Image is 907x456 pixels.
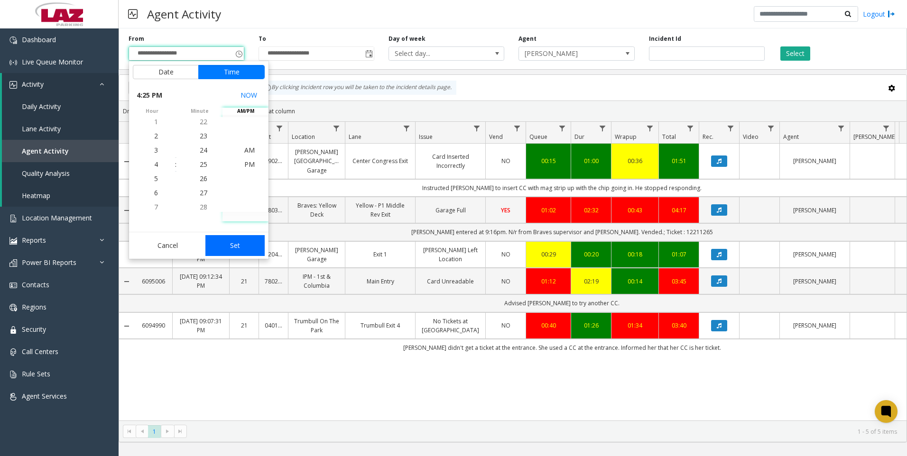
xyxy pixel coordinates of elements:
span: 26 [200,174,207,183]
a: Lot Filter Menu [273,122,286,135]
span: 23 [200,131,207,140]
span: Total [662,133,676,141]
a: Card Unreadable [421,277,480,286]
a: [PERSON_NAME] [786,277,844,286]
label: Agent [518,35,537,43]
span: Call Centers [22,347,58,356]
a: Agent Activity [2,140,119,162]
a: 580348 [265,206,282,215]
a: Card Inserted Incorrectly [421,152,480,170]
a: Main Entry [351,277,409,286]
span: minute [176,108,222,115]
a: [PERSON_NAME] [786,156,844,165]
a: NO [491,277,520,286]
label: To [259,35,266,43]
a: Total Filter Menu [684,122,697,135]
span: 2 [154,131,158,140]
div: 00:20 [577,250,605,259]
a: [PERSON_NAME] Left Location [421,246,480,264]
span: Dur [574,133,584,141]
label: Day of week [389,35,426,43]
span: AM/PM [222,108,268,115]
span: [PERSON_NAME] [853,133,897,141]
div: 01:00 [577,156,605,165]
a: Braves: Yellow Deck [294,201,339,219]
span: 7 [154,202,158,211]
a: Collapse Details [119,207,134,214]
span: [PERSON_NAME] [519,47,611,60]
span: Rule Sets [22,369,50,378]
a: [DATE] 09:12:34 PM [178,272,223,290]
a: 00:18 [617,250,653,259]
kendo-pager-info: 1 - 5 of 5 items [193,428,897,436]
a: IPM - 1st & Columbia [294,272,339,290]
a: Lane Activity [2,118,119,140]
button: Select now [237,87,261,104]
span: Location Management [22,213,92,222]
span: Agent [783,133,799,141]
span: Select day... [389,47,481,60]
span: hour [129,108,175,115]
a: Queue Filter Menu [556,122,569,135]
a: 01:34 [617,321,653,330]
img: 'icon' [9,237,17,245]
a: 620439 [265,250,282,259]
img: 'icon' [9,81,17,89]
img: 'icon' [9,59,17,66]
span: 24 [200,146,207,155]
span: Agent Activity [22,146,69,155]
a: 6094990 [140,321,167,330]
span: Rec. [703,133,713,141]
a: Yellow - P1 Middle Rev Exit [351,201,409,219]
div: Data table [119,122,907,420]
div: Drag a column header and drop it here to group by that column [119,103,907,119]
img: 'icon' [9,259,17,267]
a: 03:40 [665,321,693,330]
div: 00:36 [617,156,653,165]
img: 'icon' [9,215,17,222]
img: pageIcon [128,2,138,26]
a: 01:02 [532,206,565,215]
span: Video [743,133,759,141]
span: Heatmap [22,191,50,200]
span: Toggle popup [233,47,244,60]
a: NO [491,321,520,330]
img: logout [888,9,895,19]
span: NO [501,277,510,285]
a: NO [491,156,520,165]
span: 4:25 PM [137,89,162,102]
a: Garage Full [421,206,480,215]
span: Activity [22,80,44,89]
div: 00:29 [532,250,565,259]
span: Power BI Reports [22,258,76,267]
label: From [129,35,144,43]
div: 03:45 [665,277,693,286]
button: Time tab [198,65,265,79]
a: Dur Filter Menu [596,122,609,135]
label: Incident Id [649,35,681,43]
a: 890202 [265,156,282,165]
a: Parker Filter Menu [880,122,893,135]
span: 28 [200,202,207,211]
span: Reports [22,236,46,245]
span: PM [244,160,255,169]
a: 01:07 [665,250,693,259]
div: : [175,160,176,169]
span: NO [501,250,510,258]
span: Agent Services [22,392,67,401]
a: 040139 [265,321,282,330]
img: 'icon' [9,348,17,356]
span: NO [501,157,510,165]
img: 'icon' [9,393,17,401]
span: 22 [200,117,207,126]
div: 01:12 [532,277,565,286]
span: 6 [154,188,158,197]
span: 5 [154,174,158,183]
a: Collapse Details [119,322,134,330]
a: 01:26 [577,321,605,330]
